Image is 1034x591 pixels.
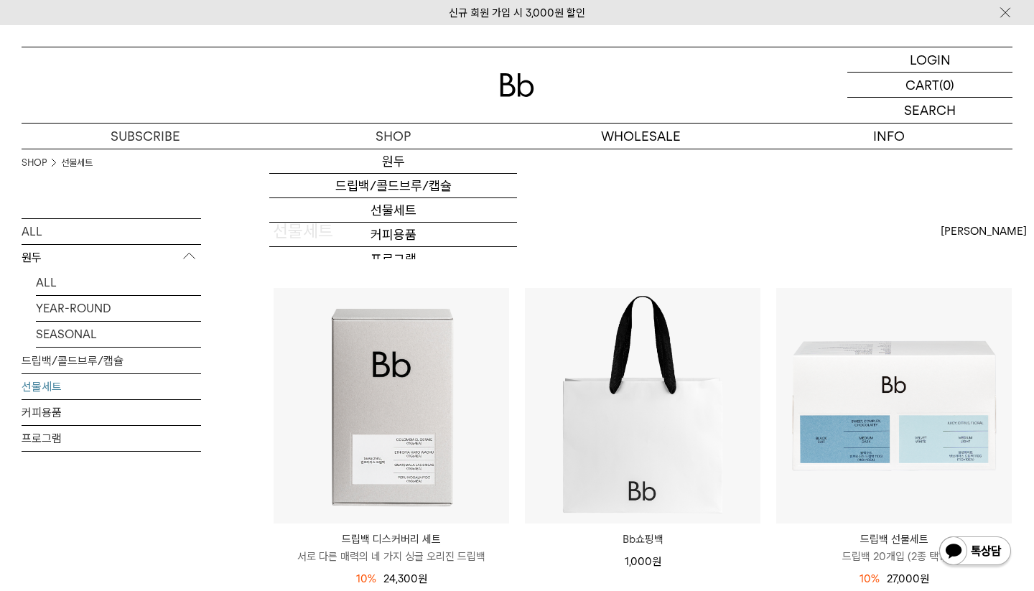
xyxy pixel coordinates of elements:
[776,288,1012,523] img: 드립백 선물세트
[22,245,201,271] p: 원두
[625,555,661,568] span: 1,000
[652,555,661,568] span: 원
[22,156,47,170] a: SHOP
[847,47,1012,73] a: LOGIN
[941,223,1027,240] span: [PERSON_NAME]
[61,156,93,170] a: 선물세트
[269,247,517,271] a: 프로그램
[904,98,956,123] p: SEARCH
[22,426,201,451] a: 프로그램
[776,548,1012,565] p: 드립백 20개입 (2종 택1)
[22,124,269,149] a: SUBSCRIBE
[776,531,1012,565] a: 드립백 선물세트 드립백 20개입 (2종 택1)
[22,219,201,244] a: ALL
[274,548,509,565] p: 서로 다른 매력의 네 가지 싱글 오리진 드립백
[500,73,534,97] img: 로고
[274,531,509,565] a: 드립백 디스커버리 세트 서로 다른 매력의 네 가지 싱글 오리진 드립백
[274,288,509,523] img: 드립백 디스커버리 세트
[22,400,201,425] a: 커피용품
[22,348,201,373] a: 드립백/콜드브루/캡슐
[22,374,201,399] a: 선물세트
[36,270,201,295] a: ALL
[910,47,951,72] p: LOGIN
[847,73,1012,98] a: CART (0)
[269,223,517,247] a: 커피용품
[920,572,929,585] span: 원
[860,570,880,587] div: 10%
[269,174,517,198] a: 드립백/콜드브루/캡슐
[274,531,509,548] p: 드립백 디스커버리 세트
[517,124,765,149] p: WHOLESALE
[525,288,760,523] img: Bb쇼핑백
[269,149,517,174] a: 원두
[356,570,376,587] div: 10%
[938,535,1012,569] img: 카카오톡 채널 1:1 채팅 버튼
[525,531,760,548] a: Bb쇼핑백
[776,531,1012,548] p: 드립백 선물세트
[383,572,427,585] span: 24,300
[36,296,201,321] a: YEAR-ROUND
[269,124,517,149] a: SHOP
[887,572,929,585] span: 27,000
[449,6,585,19] a: 신규 회원 가입 시 3,000원 할인
[269,198,517,223] a: 선물세트
[905,73,939,97] p: CART
[418,572,427,585] span: 원
[939,73,954,97] p: (0)
[765,124,1012,149] p: INFO
[36,322,201,347] a: SEASONAL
